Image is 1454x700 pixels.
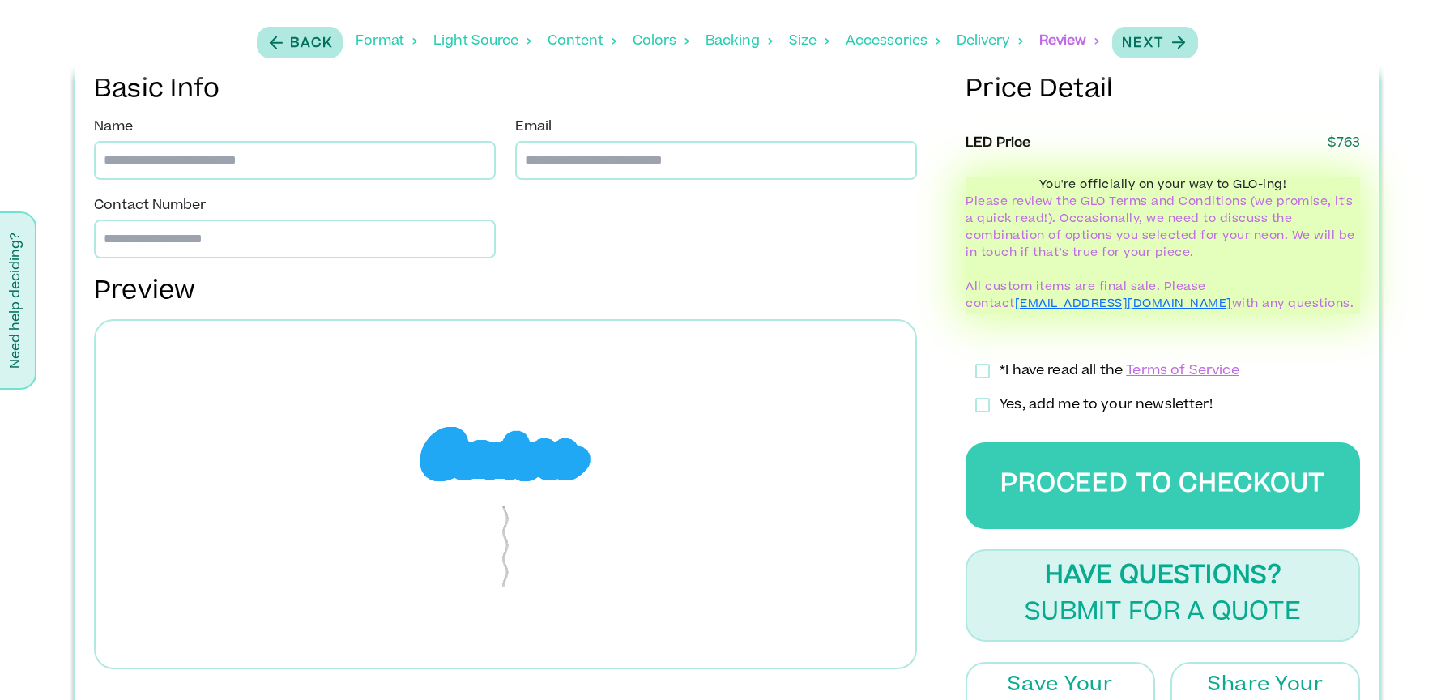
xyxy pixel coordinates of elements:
label: Contact Number [94,196,206,216]
a: Terms of Service [1126,365,1239,378]
div: Colors [633,16,689,66]
div: Delivery [957,16,1023,66]
p: Price Detail [966,73,1360,109]
iframe: Chat Widget [1373,622,1454,700]
p: Preview [94,275,917,311]
div: Creators [410,403,600,506]
div: Light Source [433,16,531,66]
div: Size [789,16,829,66]
p: *I have read all the [1000,361,1239,381]
button: Next [1112,27,1198,58]
button: Proceed to Checkout [966,442,1360,529]
p: Submit for a Quote [1025,595,1301,632]
p: Have Questions? [1045,559,1281,595]
div: Format [356,16,417,66]
p: Back [290,34,333,53]
p: Basic Info [94,73,917,109]
p: Please review the GLO Terms and Conditions (we promise, it's a quick read!). Occasionally, we nee... [966,194,1360,262]
label: Name [94,117,133,137]
label: Email [515,117,552,137]
div: Backing [706,16,773,66]
p: You're officially on your way to GLO-ing! [966,177,1360,194]
div: Content [548,16,616,66]
p: $ 763 [1328,134,1361,153]
p: Next [1122,34,1164,53]
p: Yes, add me to your newsletter! [1000,395,1213,415]
p: LED Price [966,134,1030,153]
button: Back [257,27,343,58]
p: All custom items are final sale. Please contact with any questions. [966,280,1360,314]
a: [EMAIL_ADDRESS][DOMAIN_NAME] [1015,299,1232,310]
button: Have Questions?Submit for a Quote [966,549,1360,642]
div: Review [1039,16,1099,66]
div: Accessories [846,16,940,66]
